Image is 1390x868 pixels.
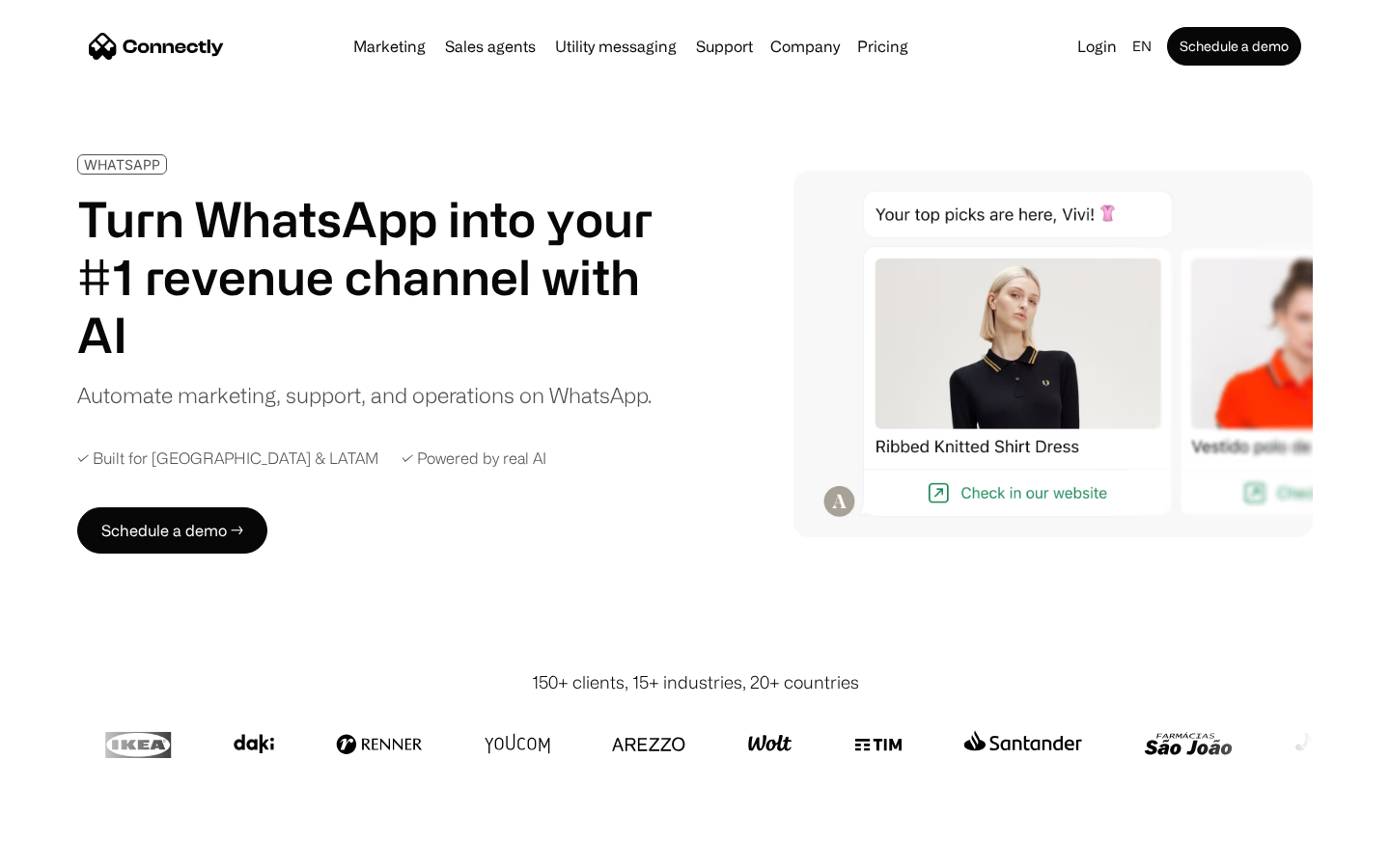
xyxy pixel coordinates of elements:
[89,32,224,61] a: home
[77,507,267,554] a: Schedule a demo →
[1132,33,1152,60] div: en
[849,39,916,54] a: Pricing
[19,832,116,861] aside: Language selected: English
[77,449,378,468] div: ✓ Built for [GEOGRAPHIC_DATA] & LATAM
[437,39,543,54] a: Sales agents
[547,39,684,54] a: Utility messaging
[688,39,761,54] a: Support
[770,33,840,60] div: Company
[402,449,546,468] div: ✓ Powered by real AI
[1167,27,1301,66] a: Schedule a demo
[532,669,859,695] div: 150+ clients, 15+ industries, 20+ countries
[77,379,652,411] div: Automate marketing, support, and operations on WhatsApp.
[346,39,433,54] a: Marketing
[77,190,676,364] h1: Turn WhatsApp into your #1 revenue channel with AI
[1125,33,1163,60] div: en
[39,834,116,861] ul: Language list
[84,157,160,172] div: WHATSAPP
[1070,33,1125,60] a: Login
[764,33,846,60] div: Company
